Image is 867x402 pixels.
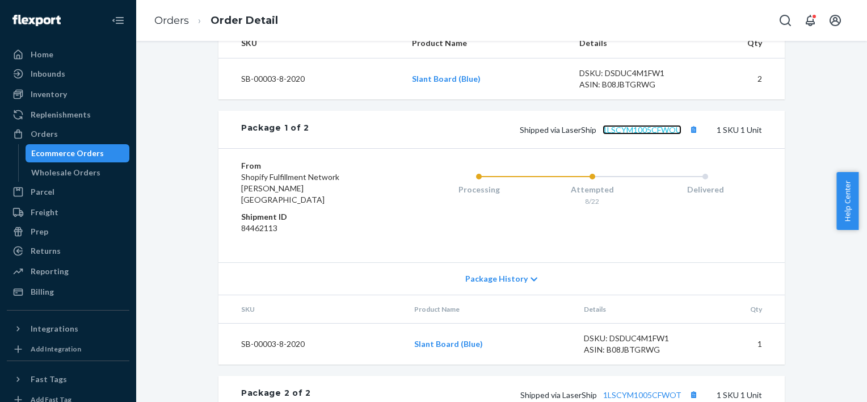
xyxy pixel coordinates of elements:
a: Orders [154,14,189,27]
button: Fast Tags [7,370,129,388]
div: Billing [31,286,54,298]
dt: Shipment ID [241,211,377,223]
th: Product Name [405,295,575,324]
a: Freight [7,203,129,221]
th: Qty [695,28,785,58]
div: DSKU: DSDUC4M1FW1 [579,68,686,79]
img: Flexport logo [12,15,61,26]
span: Shipped via LaserShip [520,390,701,400]
a: Parcel [7,183,129,201]
a: Order Detail [211,14,278,27]
a: Slant Board (Blue) [414,339,483,349]
td: 2 [695,58,785,100]
span: Shipped via LaserShip [520,125,701,135]
div: Integrations [31,323,78,334]
th: Qty [699,295,785,324]
div: Prep [31,226,48,237]
a: Replenishments [7,106,129,124]
div: Inbounds [31,68,65,79]
button: Copy tracking number [686,122,701,137]
a: Home [7,45,129,64]
div: Ecommerce Orders [31,148,104,159]
ol: breadcrumbs [145,4,287,37]
div: Package 1 of 2 [241,122,309,137]
div: Home [31,49,53,60]
div: 1 SKU 1 Unit [309,122,762,137]
button: Close Navigation [107,9,129,32]
div: 1 SKU 1 Unit [311,387,762,402]
th: SKU [218,295,405,324]
a: 1LSCYM1005CFWOU [603,125,681,135]
div: Wholesale Orders [31,167,100,178]
span: Shopify Fulfillment Network [PERSON_NAME][GEOGRAPHIC_DATA] [241,172,339,204]
dt: From [241,160,377,171]
a: Billing [7,283,129,301]
a: Add Integration [7,342,129,356]
div: Delivered [649,184,762,195]
div: Reporting [31,266,69,277]
button: Help Center [836,172,858,230]
div: Fast Tags [31,374,67,385]
th: SKU [218,28,403,58]
div: Replenishments [31,109,91,120]
td: SB-00003-8-2020 [218,58,403,100]
a: Ecommerce Orders [26,144,130,162]
a: Slant Board (Blue) [412,74,481,83]
button: Open notifications [799,9,822,32]
div: Processing [422,184,536,195]
div: Returns [31,245,61,257]
a: Returns [7,242,129,260]
dd: 84462113 [241,223,377,234]
td: SB-00003-8-2020 [218,324,405,365]
span: Package History [465,273,528,284]
td: 1 [699,324,785,365]
a: Inventory [7,85,129,103]
a: Reporting [7,262,129,280]
div: Add Integration [31,344,81,354]
div: DSKU: DSDUC4M1FW1 [584,333,691,344]
a: 1LSCYM1005CFWOT [603,390,681,400]
a: Inbounds [7,65,129,83]
div: 8/22 [536,196,649,206]
th: Product Name [403,28,571,58]
div: Freight [31,207,58,218]
a: Orders [7,125,129,143]
th: Details [570,28,695,58]
a: Prep [7,223,129,241]
div: Orders [31,128,58,140]
div: Package 2 of 2 [241,387,311,402]
div: Attempted [536,184,649,195]
div: ASIN: B08JBTGRWG [584,344,691,355]
button: Open Search Box [774,9,797,32]
div: Parcel [31,186,54,198]
button: Integrations [7,320,129,338]
button: Copy tracking number [686,387,701,402]
button: Open account menu [824,9,847,32]
a: Wholesale Orders [26,164,130,182]
div: Inventory [31,89,67,100]
th: Details [575,295,700,324]
div: ASIN: B08JBTGRWG [579,79,686,90]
